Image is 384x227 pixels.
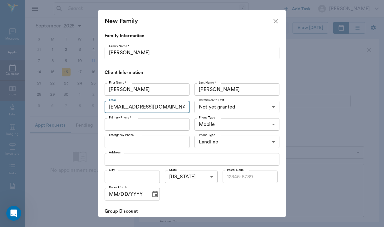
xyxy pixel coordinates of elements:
label: Family Name * [109,44,129,48]
p: Group Discount [105,208,273,215]
div: New Family [105,16,272,26]
button: go back [4,2,16,14]
label: First Name * [109,80,126,85]
button: Choose date [149,188,161,200]
button: close [272,17,279,25]
p: Client Information [105,69,273,76]
div: Close [199,2,211,14]
div: Landline [194,136,279,148]
label: Phone Type [199,115,215,120]
input: MM/DD/YYYY [105,188,146,200]
label: Phone Type [199,133,215,137]
p: Family Information [105,32,273,39]
input: 12345-6789 [223,171,278,183]
div: Mobile [194,118,279,131]
label: Primary Phone * [109,115,131,120]
label: Emergency Phone [109,133,134,137]
label: Last Name * [199,80,216,85]
label: Email [109,98,116,102]
label: Date of Birth [109,185,126,190]
div: Not yet granted [194,101,279,113]
label: Postal Code [227,168,244,172]
label: Address [109,150,121,155]
div: [US_STATE] [165,171,218,183]
iframe: Intercom live chat [6,206,21,221]
label: Permission to Text [199,98,224,102]
label: City [109,168,115,172]
button: Collapse window [188,2,199,14]
label: State [169,168,177,172]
